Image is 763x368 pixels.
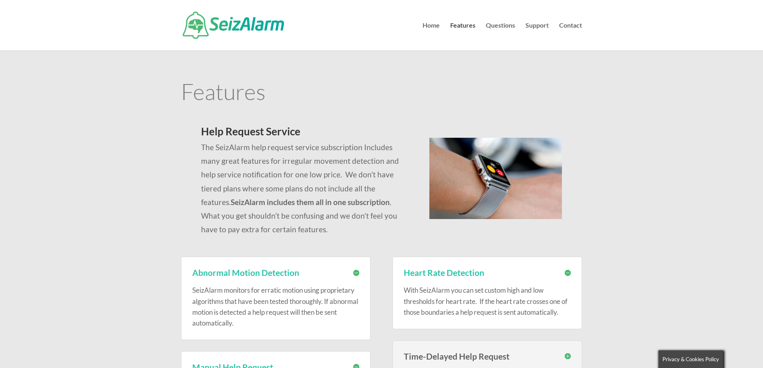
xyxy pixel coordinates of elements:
[181,80,582,107] h1: Features
[404,352,571,360] h3: Time-Delayed Help Request
[486,22,515,50] a: Questions
[429,138,562,219] img: seizalarm-on-wrist
[525,22,549,50] a: Support
[450,22,475,50] a: Features
[183,12,284,39] img: SeizAlarm
[192,268,359,277] h3: Abnormal Motion Detection
[201,141,410,236] p: The SeizAlarm help request service subscription Includes many great features for irregular moveme...
[559,22,582,50] a: Contact
[692,337,754,359] iframe: Help widget launcher
[404,285,571,318] p: With SeizAlarm you can set custom high and low thresholds for heart rate. If the heart rate cross...
[404,268,571,277] h3: Heart Rate Detection
[201,126,410,141] h2: Help Request Service
[192,285,359,328] p: SeizAlarm monitors for erratic motion using proprietary algorithms that have been tested thorough...
[662,356,719,362] span: Privacy & Cookies Policy
[231,197,390,207] strong: SeizAlarm includes them all in one subscription
[423,22,440,50] a: Home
